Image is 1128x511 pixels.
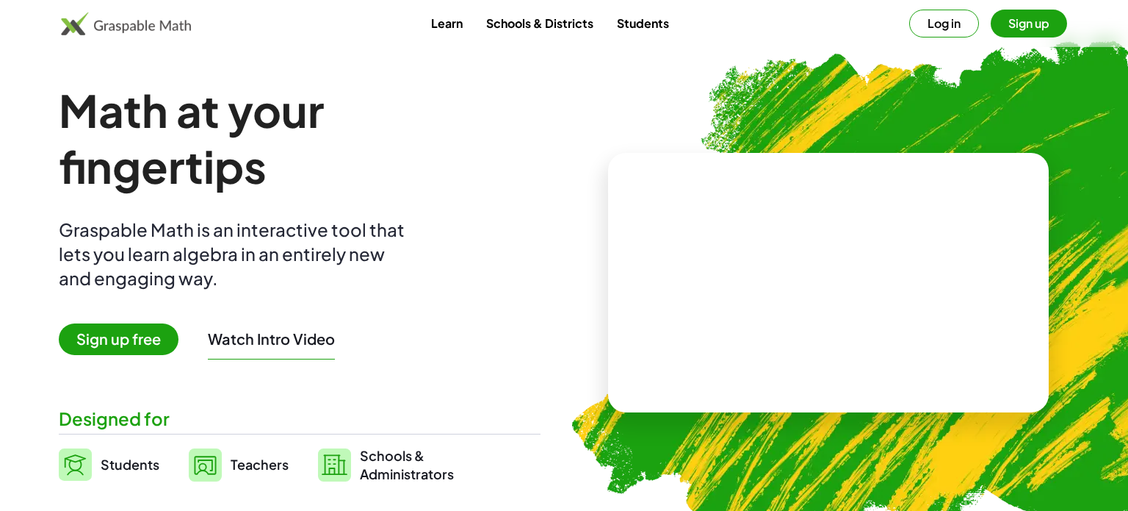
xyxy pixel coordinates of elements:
a: Schools &Administrators [318,446,454,483]
a: Teachers [189,446,289,483]
button: Log in [909,10,979,37]
video: What is this? This is dynamic math notation. Dynamic math notation plays a central role in how Gr... [718,228,939,338]
img: svg%3e [318,449,351,482]
div: Graspable Math is an interactive tool that lets you learn algebra in an entirely new and engaging... [59,218,411,290]
span: Sign up free [59,324,178,355]
span: Teachers [231,456,289,473]
a: Learn [419,10,474,37]
img: svg%3e [189,449,222,482]
h1: Math at your fingertips [59,82,526,194]
a: Students [605,10,681,37]
button: Watch Intro Video [208,329,335,349]
a: Schools & Districts [474,10,605,37]
div: Designed for [59,407,540,431]
span: Students [101,456,159,473]
button: Sign up [991,10,1067,37]
a: Students [59,446,159,483]
img: svg%3e [59,449,92,481]
span: Schools & Administrators [360,446,454,483]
